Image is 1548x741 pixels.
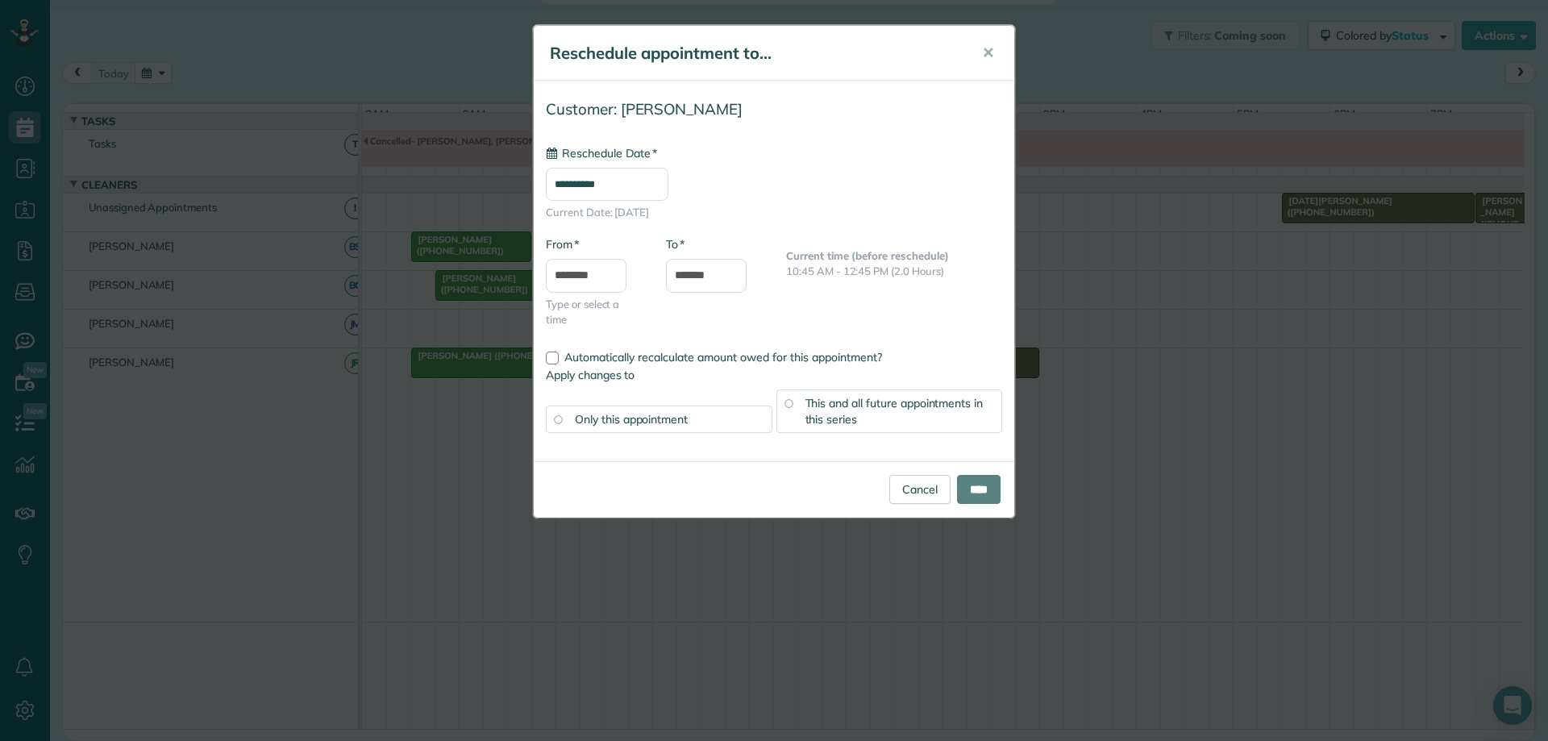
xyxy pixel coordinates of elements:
[575,412,688,427] span: Only this appointment
[786,264,1002,279] p: 10:45 AM - 12:45 PM (2.0 Hours)
[546,101,1002,118] h4: Customer: [PERSON_NAME]
[786,249,949,262] b: Current time (before reschedule)
[546,236,579,252] label: From
[564,350,882,364] span: Automatically recalculate amount owed for this appointment?
[666,236,685,252] label: To
[546,145,657,161] label: Reschedule Date
[805,396,984,427] span: This and all future appointments in this series
[889,475,951,504] a: Cancel
[550,42,959,65] h5: Reschedule appointment to...
[554,415,562,423] input: Only this appointment
[546,367,1002,383] label: Apply changes to
[982,44,994,62] span: ✕
[784,399,793,407] input: This and all future appointments in this series
[546,297,642,327] span: Type or select a time
[546,205,1002,220] span: Current Date: [DATE]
